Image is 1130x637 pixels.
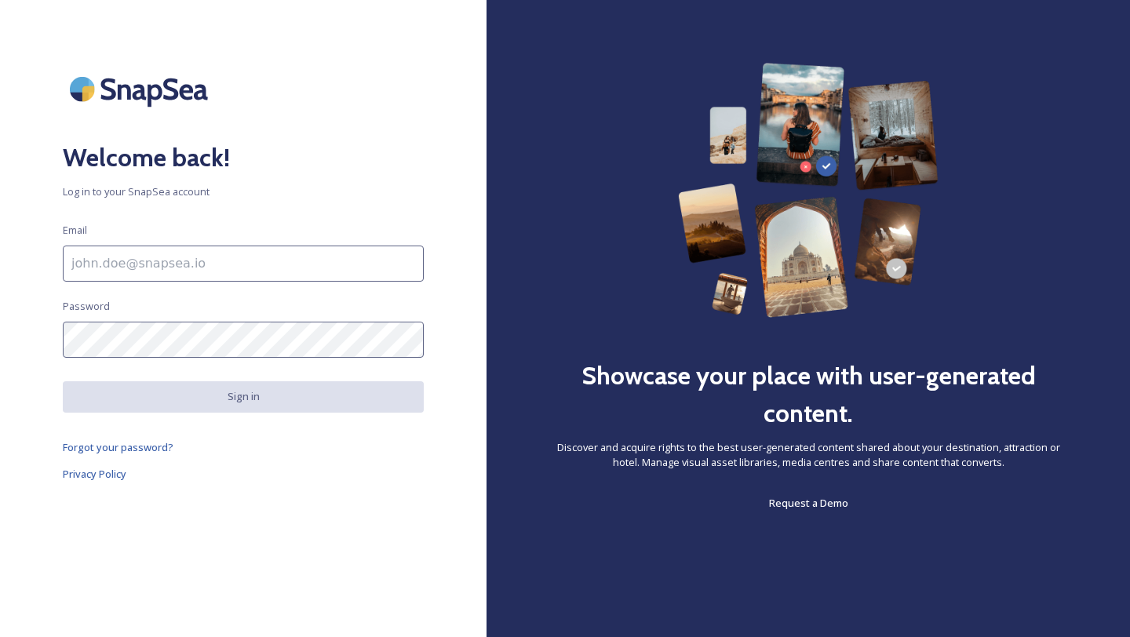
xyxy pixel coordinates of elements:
input: john.doe@snapsea.io [63,246,424,282]
img: 63b42ca75bacad526042e722_Group%20154-p-800.png [678,63,938,318]
img: SnapSea Logo [63,63,220,115]
a: Forgot your password? [63,438,424,457]
span: Log in to your SnapSea account [63,184,424,199]
h2: Showcase your place with user-generated content. [549,357,1067,432]
span: Request a Demo [769,496,848,510]
span: Email [63,223,87,238]
span: Privacy Policy [63,467,126,481]
span: Forgot your password? [63,440,173,454]
span: Discover and acquire rights to the best user-generated content shared about your destination, att... [549,440,1067,470]
button: Sign in [63,381,424,412]
a: Request a Demo [769,493,848,512]
a: Privacy Policy [63,464,424,483]
h2: Welcome back! [63,139,424,177]
span: Password [63,299,110,314]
